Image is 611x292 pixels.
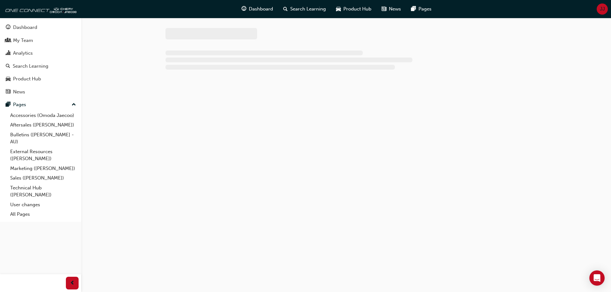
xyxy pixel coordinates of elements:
a: car-iconProduct Hub [331,3,376,16]
a: My Team [3,35,79,46]
span: Dashboard [249,5,273,13]
a: Product Hub [3,73,79,85]
div: Search Learning [13,63,48,70]
a: Search Learning [3,60,79,72]
div: Dashboard [13,24,37,31]
a: Technical Hub ([PERSON_NAME]) [8,183,79,200]
span: chart-icon [6,51,11,56]
a: Dashboard [3,22,79,33]
a: External Resources ([PERSON_NAME]) [8,147,79,164]
span: up-icon [72,101,76,109]
span: Product Hub [343,5,371,13]
span: Pages [418,5,432,13]
a: Marketing ([PERSON_NAME]) [8,164,79,173]
button: Pages [3,99,79,111]
a: news-iconNews [376,3,406,16]
span: news-icon [382,5,386,13]
a: Sales ([PERSON_NAME]) [8,173,79,183]
span: search-icon [6,64,10,69]
a: guage-iconDashboard [236,3,278,16]
div: News [13,88,25,96]
div: Product Hub [13,75,41,83]
span: pages-icon [6,102,11,108]
span: News [389,5,401,13]
span: JJ [600,5,605,13]
a: pages-iconPages [406,3,437,16]
div: Open Intercom Messenger [589,270,605,286]
span: guage-icon [242,5,246,13]
img: oneconnect [3,3,76,15]
span: search-icon [283,5,288,13]
span: car-icon [6,76,11,82]
button: JJ [597,3,608,15]
a: All Pages [8,209,79,219]
a: Analytics [3,47,79,59]
span: pages-icon [411,5,416,13]
a: Accessories (Omoda Jaecoo) [8,111,79,120]
span: Search Learning [290,5,326,13]
span: people-icon [6,38,11,44]
span: prev-icon [70,279,75,287]
span: news-icon [6,89,11,95]
div: Pages [13,101,26,108]
a: User changes [8,200,79,210]
a: News [3,86,79,98]
a: Bulletins ([PERSON_NAME] - AU) [8,130,79,147]
div: My Team [13,37,33,44]
span: guage-icon [6,25,11,31]
a: Aftersales ([PERSON_NAME]) [8,120,79,130]
button: DashboardMy TeamAnalyticsSearch LearningProduct HubNews [3,20,79,99]
span: car-icon [336,5,341,13]
a: search-iconSearch Learning [278,3,331,16]
div: Analytics [13,50,33,57]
